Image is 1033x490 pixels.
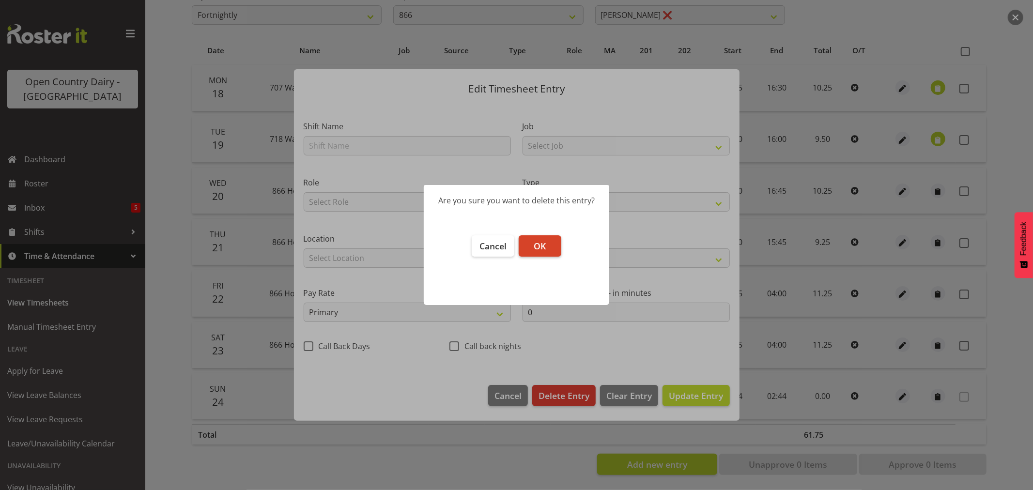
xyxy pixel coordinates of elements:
[519,235,561,257] button: OK
[472,235,514,257] button: Cancel
[479,240,507,252] span: Cancel
[1015,212,1033,278] button: Feedback - Show survey
[438,195,595,206] div: Are you sure you want to delete this entry?
[534,240,546,252] span: OK
[1019,222,1028,256] span: Feedback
